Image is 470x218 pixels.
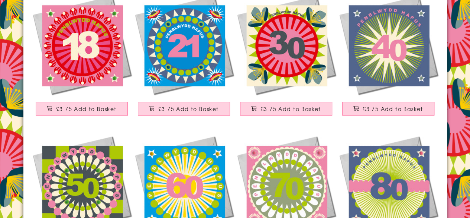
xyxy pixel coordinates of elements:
span: £3.75 Add to Basket [260,105,321,113]
button: £3.75 Add to Basket [240,102,332,116]
button: £3.75 Add to Basket [342,102,434,116]
span: £3.75 Add to Basket [158,105,219,113]
span: £3.75 Add to Basket [56,105,117,113]
button: £3.75 Add to Basket [36,102,128,116]
span: £3.75 Add to Basket [363,105,423,113]
button: £3.75 Add to Basket [138,102,230,116]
